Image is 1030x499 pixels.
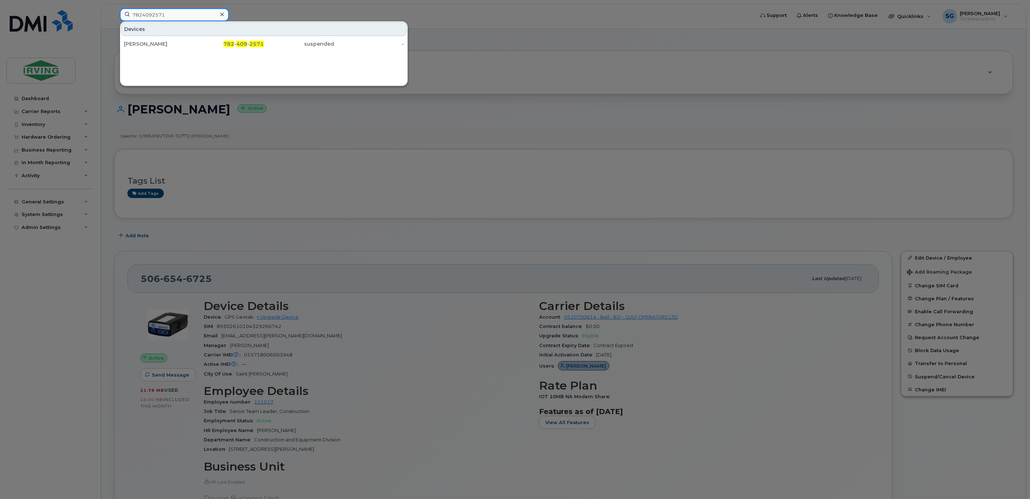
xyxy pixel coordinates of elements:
a: [PERSON_NAME]782-409-2571suspended- [121,37,407,50]
span: 782 [223,41,234,47]
span: 2571 [249,41,264,47]
span: 409 [236,41,247,47]
div: suspended [264,40,334,48]
div: - [334,40,404,48]
div: Devices [121,22,407,36]
div: [PERSON_NAME] [124,40,194,48]
div: - - [194,40,264,48]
